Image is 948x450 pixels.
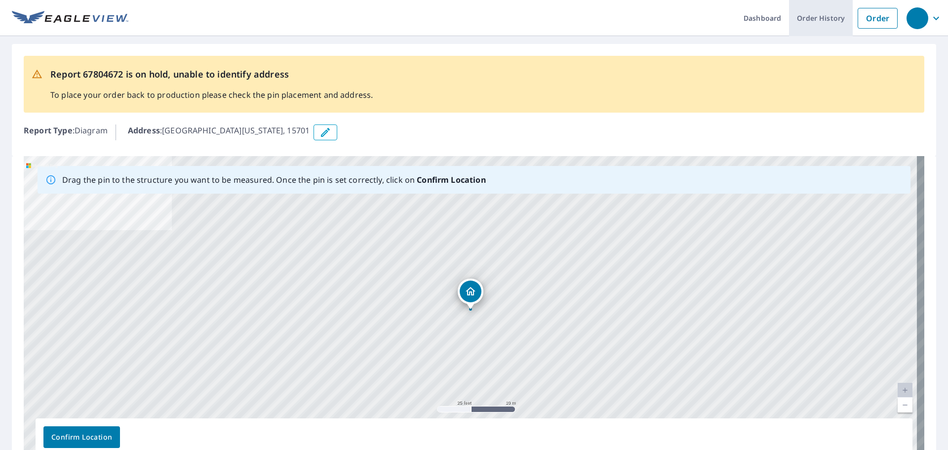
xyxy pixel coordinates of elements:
p: : [GEOGRAPHIC_DATA][US_STATE], 15701 [128,124,310,140]
span: Confirm Location [51,431,112,444]
b: Address [128,125,160,136]
p: : Diagram [24,124,108,140]
button: Confirm Location [43,426,120,448]
a: Current Level 20, Zoom In Disabled [898,383,912,398]
a: Current Level 20, Zoom Out [898,398,912,412]
img: EV Logo [12,11,128,26]
div: Dropped pin, building 1, Residential property, Rose St Indiana, PA 15701 [458,279,483,309]
b: Confirm Location [417,174,485,185]
b: Report Type [24,125,73,136]
p: Report 67804672 is on hold, unable to identify address [50,68,373,81]
a: Order [858,8,898,29]
p: To place your order back to production please check the pin placement and address. [50,89,373,101]
p: Drag the pin to the structure you want to be measured. Once the pin is set correctly, click on [62,174,486,186]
